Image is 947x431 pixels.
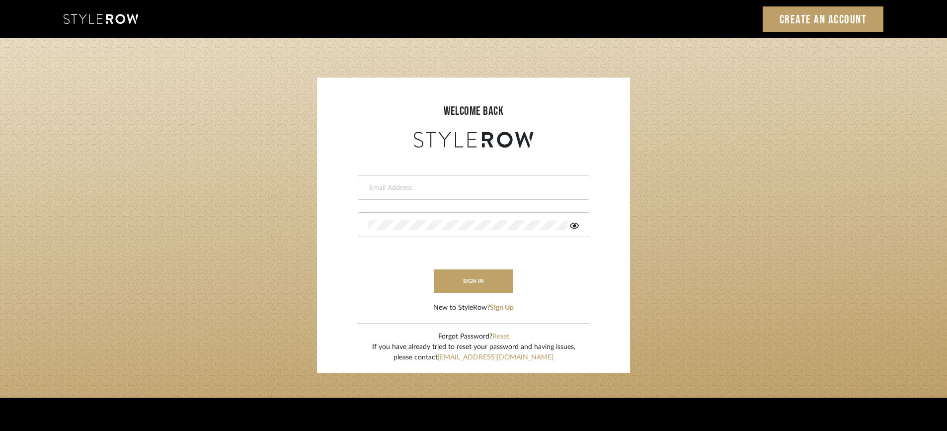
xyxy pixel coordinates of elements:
button: Reset [492,332,509,342]
a: [EMAIL_ADDRESS][DOMAIN_NAME] [438,354,553,361]
input: Email Address [368,183,576,193]
div: Forgot Password? [372,332,575,342]
div: New to StyleRow? [433,303,514,313]
button: sign in [434,269,513,293]
a: Create an Account [763,6,884,32]
div: welcome back [327,102,620,120]
div: If you have already tried to reset your password and having issues, please contact [372,342,575,363]
button: Sign Up [490,303,514,313]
